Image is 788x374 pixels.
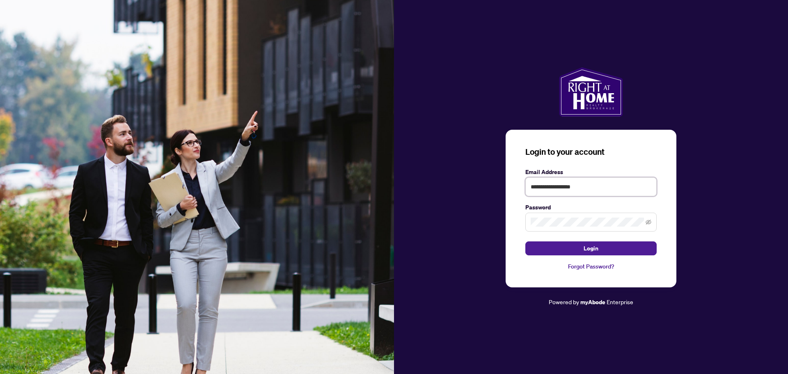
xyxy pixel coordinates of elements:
span: Enterprise [607,298,633,305]
button: Login [525,241,657,255]
span: Powered by [549,298,579,305]
span: Login [584,242,598,255]
img: ma-logo [559,67,623,117]
label: Email Address [525,167,657,177]
h3: Login to your account [525,146,657,158]
label: Password [525,203,657,212]
span: eye-invisible [646,219,651,225]
a: Forgot Password? [525,262,657,271]
a: myAbode [580,298,605,307]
